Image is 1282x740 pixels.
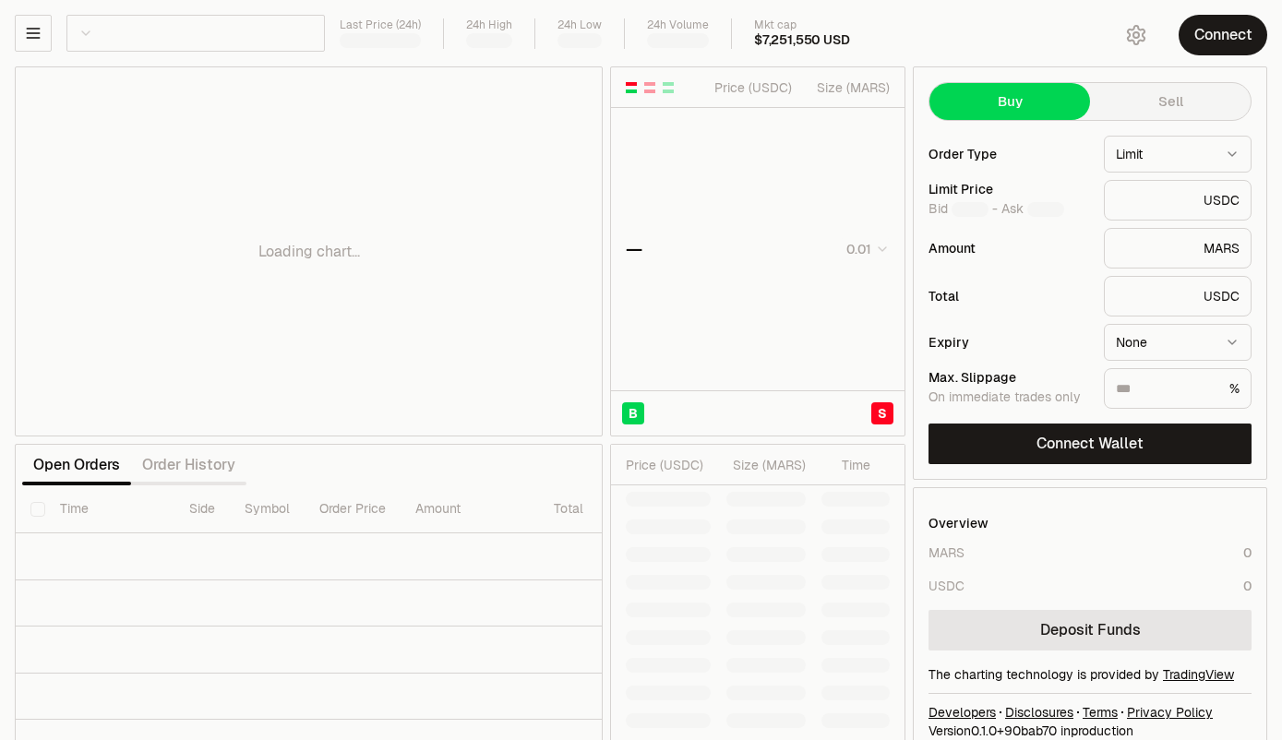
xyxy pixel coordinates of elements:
span: B [629,404,638,423]
div: 24h High [466,18,512,32]
a: Disclosures [1005,703,1073,722]
div: Order Type [929,148,1089,161]
div: 24h Volume [647,18,709,32]
button: Order History [131,447,246,483]
div: Expiry [929,336,1089,349]
div: Mkt cap [754,18,849,32]
th: Order Price [305,485,401,533]
button: Limit [1104,136,1252,173]
div: USDC [929,577,964,595]
a: Deposit Funds [929,610,1252,650]
button: Connect [1179,15,1267,55]
div: Max. Slippage [929,371,1089,384]
button: 0.01 [841,238,890,260]
button: Sell [1090,83,1251,120]
button: Buy [929,83,1090,120]
button: Show Sell Orders Only [642,80,657,95]
p: Loading chart... [258,241,360,263]
div: Version 0.1.0 + in production [929,722,1252,740]
div: 24h Low [557,18,602,32]
div: USDC [1104,276,1252,316]
span: Ask [1001,201,1064,218]
div: Last Price (24h) [340,18,421,32]
button: Select all [30,502,45,517]
th: Symbol [230,485,305,533]
button: Show Buy and Sell Orders [624,80,639,95]
div: Size ( MARS ) [808,78,890,97]
span: Bid - [929,201,998,218]
div: MARS [1104,228,1252,269]
div: Limit Price [929,183,1089,196]
a: TradingView [1163,666,1234,683]
span: 90bab708ddaa548ccbb6af465defaa2c963a3146 [1004,722,1057,739]
div: $7,251,550 USD [754,32,849,49]
button: Connect Wallet [929,424,1252,464]
div: The charting technology is provided by [929,665,1252,684]
div: USDC [1104,180,1252,221]
a: Privacy Policy [1127,703,1213,722]
th: Total [539,485,677,533]
div: — [626,236,642,262]
div: Time [821,456,870,474]
div: Amount [929,242,1089,255]
div: % [1104,368,1252,409]
div: Price ( USDC ) [626,456,711,474]
a: Developers [929,703,996,722]
div: 0 [1243,543,1252,562]
div: On immediate trades only [929,389,1089,406]
div: MARS [929,543,964,562]
div: 0 [1243,577,1252,595]
a: Terms [1083,703,1118,722]
div: Size ( MARS ) [726,456,806,474]
button: Open Orders [22,447,131,483]
div: Total [929,290,1089,303]
th: Amount [401,485,539,533]
button: Show Buy Orders Only [661,80,676,95]
span: S [878,404,887,423]
div: Price ( USDC ) [710,78,792,97]
button: None [1104,324,1252,361]
th: Side [174,485,230,533]
th: Time [45,485,174,533]
div: Overview [929,514,988,532]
